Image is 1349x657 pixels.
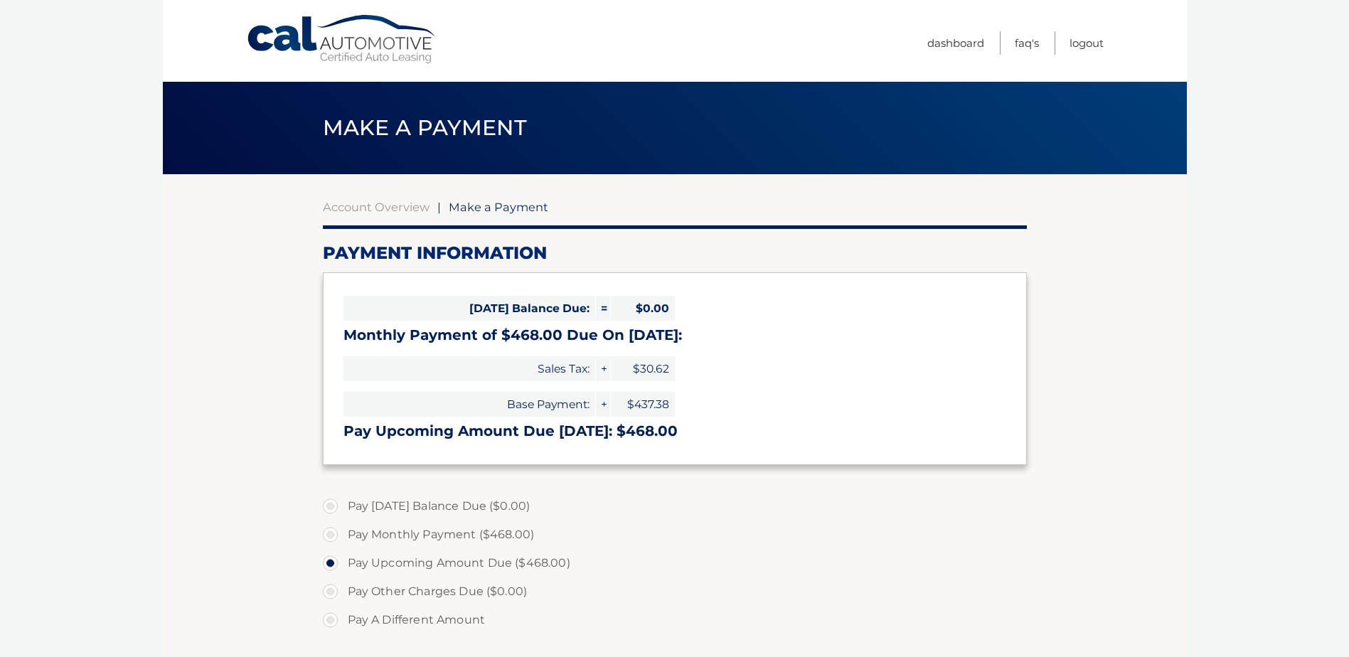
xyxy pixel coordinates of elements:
[343,326,1006,344] h3: Monthly Payment of $468.00 Due On [DATE]:
[596,296,610,321] span: =
[927,31,984,55] a: Dashboard
[323,549,1027,577] label: Pay Upcoming Amount Due ($468.00)
[323,520,1027,549] label: Pay Monthly Payment ($468.00)
[611,296,675,321] span: $0.00
[323,606,1027,634] label: Pay A Different Amount
[596,356,610,381] span: +
[323,492,1027,520] label: Pay [DATE] Balance Due ($0.00)
[343,296,595,321] span: [DATE] Balance Due:
[343,356,595,381] span: Sales Tax:
[323,114,527,141] span: Make a Payment
[246,14,438,65] a: Cal Automotive
[449,200,548,214] span: Make a Payment
[437,200,441,214] span: |
[323,242,1027,264] h2: Payment Information
[611,356,675,381] span: $30.62
[596,392,610,417] span: +
[323,577,1027,606] label: Pay Other Charges Due ($0.00)
[1070,31,1104,55] a: Logout
[323,200,430,214] a: Account Overview
[343,422,1006,440] h3: Pay Upcoming Amount Due [DATE]: $468.00
[343,392,595,417] span: Base Payment:
[1015,31,1039,55] a: FAQ's
[611,392,675,417] span: $437.38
